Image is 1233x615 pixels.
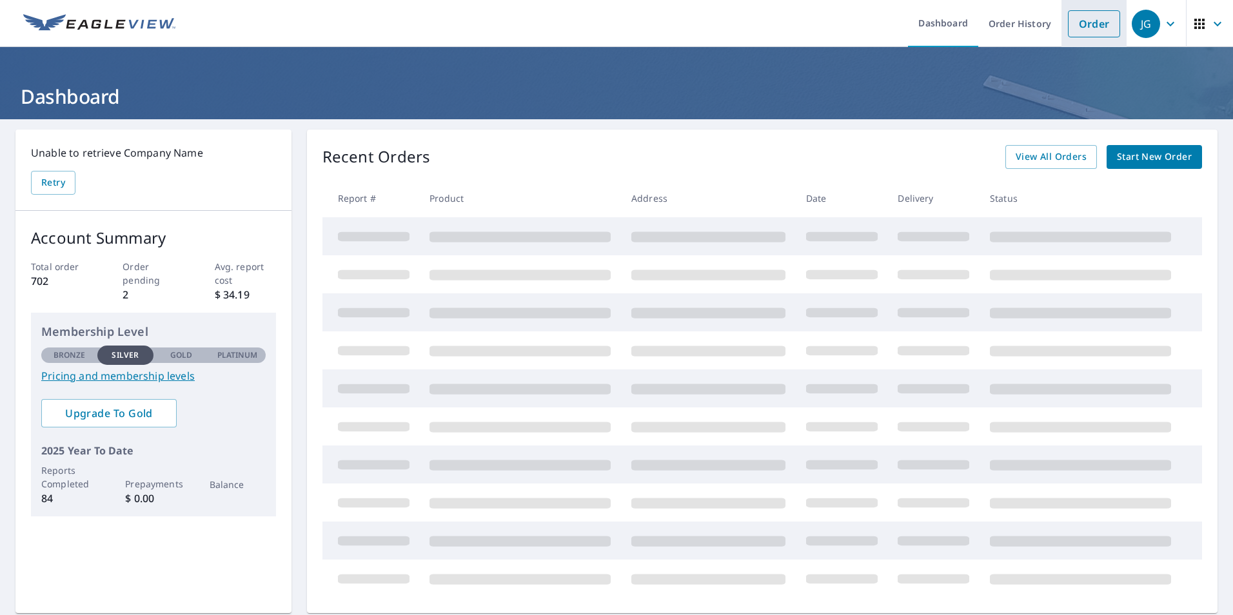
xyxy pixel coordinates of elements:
p: $ 0.00 [125,491,181,506]
a: Upgrade To Gold [41,399,177,427]
p: Balance [210,478,266,491]
span: Upgrade To Gold [52,406,166,420]
p: Total order [31,260,92,273]
th: Date [796,179,888,217]
p: Recent Orders [322,145,431,169]
p: Account Summary [31,226,276,249]
p: Platinum [217,349,258,361]
p: $ 34.19 [215,287,276,302]
a: Start New Order [1107,145,1202,169]
p: 2 [123,287,184,302]
div: JG [1132,10,1160,38]
p: Gold [170,349,192,361]
p: 702 [31,273,92,289]
p: Silver [112,349,139,361]
th: Product [419,179,621,217]
img: EV Logo [23,14,175,34]
span: View All Orders [1016,149,1087,165]
p: Avg. report cost [215,260,276,287]
p: 2025 Year To Date [41,443,266,458]
p: Prepayments [125,477,181,491]
p: Unable to retrieve Company Name [31,145,276,161]
a: Order [1068,10,1120,37]
p: 84 [41,491,97,506]
span: Start New Order [1117,149,1192,165]
h1: Dashboard [15,83,1218,110]
a: Pricing and membership levels [41,368,266,384]
th: Status [980,179,1181,217]
p: Membership Level [41,323,266,340]
th: Delivery [887,179,980,217]
a: View All Orders [1005,145,1097,169]
p: Order pending [123,260,184,287]
button: Retry [31,171,75,195]
span: Retry [41,175,65,191]
th: Report # [322,179,420,217]
p: Reports Completed [41,464,97,491]
p: Bronze [54,349,86,361]
th: Address [621,179,796,217]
